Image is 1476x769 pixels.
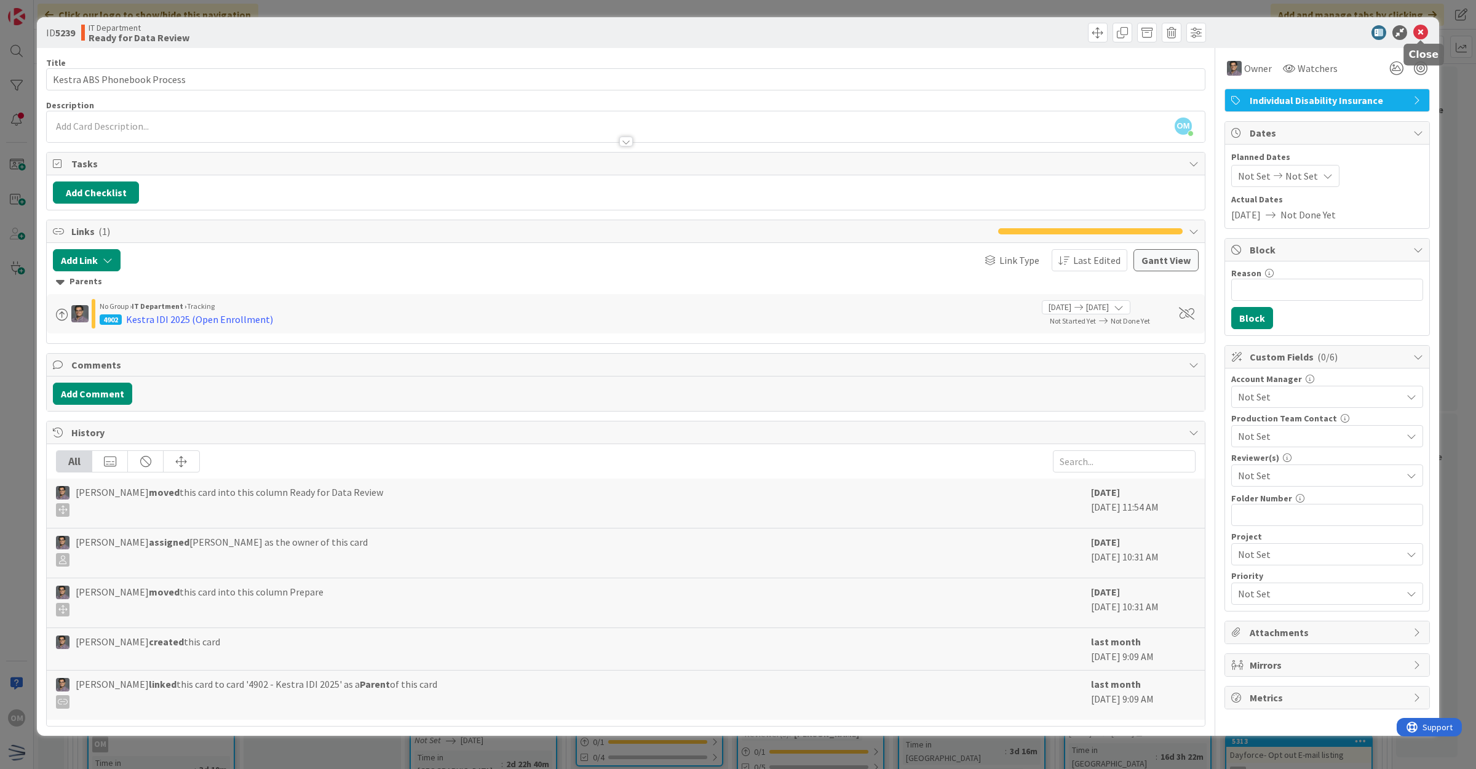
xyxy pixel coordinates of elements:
[1073,253,1121,268] span: Last Edited
[360,678,390,690] b: Parent
[132,301,187,311] b: IT Department ›
[1091,634,1196,664] div: [DATE] 9:09 AM
[56,536,69,549] img: CS
[1250,242,1407,257] span: Block
[1175,118,1192,135] span: OM
[1049,301,1071,314] span: [DATE]
[149,586,180,598] b: moved
[1280,207,1336,222] span: Not Done Yet
[1250,625,1407,640] span: Attachments
[46,68,1205,90] input: type card name here...
[1091,536,1120,548] b: [DATE]
[1091,678,1141,690] b: last month
[100,301,132,311] span: No Group ›
[1238,546,1395,563] span: Not Set
[56,486,69,500] img: CS
[1238,468,1402,483] span: Not Set
[100,314,122,325] div: 4902
[1231,532,1423,541] div: Project
[56,636,69,649] img: CS
[1238,169,1271,183] span: Not Set
[46,57,66,68] label: Title
[89,33,189,42] b: Ready for Data Review
[57,451,92,472] div: All
[98,225,110,237] span: ( 1 )
[56,678,69,691] img: CS
[55,26,75,39] b: 5239
[1317,351,1338,363] span: ( 0/6 )
[1086,301,1109,314] span: [DATE]
[1133,249,1199,271] button: Gantt View
[1050,316,1096,325] span: Not Started Yet
[1231,151,1423,164] span: Planned Dates
[26,2,56,17] span: Support
[1227,61,1242,76] img: CS
[149,486,180,498] b: moved
[1231,572,1423,580] div: Priority
[76,634,220,649] span: [PERSON_NAME] this card
[1238,389,1402,404] span: Not Set
[1111,316,1150,325] span: Not Done Yet
[56,586,69,599] img: CS
[89,23,189,33] span: IT Department
[1250,690,1407,705] span: Metrics
[1238,428,1395,445] span: Not Set
[1238,585,1395,602] span: Not Set
[1409,49,1439,60] h5: Close
[1231,193,1423,206] span: Actual Dates
[1231,207,1261,222] span: [DATE]
[126,312,273,327] div: Kestra IDI 2025 (Open Enrollment)
[149,678,177,690] b: linked
[999,253,1039,268] span: Link Type
[1052,249,1127,271] button: Last Edited
[71,224,992,239] span: Links
[1091,586,1120,598] b: [DATE]
[71,425,1183,440] span: History
[53,249,121,271] button: Add Link
[1250,658,1407,672] span: Mirrors
[76,485,383,517] span: [PERSON_NAME] this card into this column Ready for Data Review
[71,305,89,322] img: CS
[1244,61,1272,76] span: Owner
[76,584,323,616] span: [PERSON_NAME] this card into this column Prepare
[1231,375,1423,383] div: Account Manager
[1298,61,1338,76] span: Watchers
[71,156,1183,171] span: Tasks
[53,383,132,405] button: Add Comment
[149,636,184,648] b: created
[1250,349,1407,364] span: Custom Fields
[1231,268,1261,279] label: Reason
[1231,414,1423,423] div: Production Team Contact
[187,301,215,311] span: Tracking
[1091,485,1196,522] div: [DATE] 11:54 AM
[1231,493,1292,504] label: Folder Number
[1285,169,1318,183] span: Not Set
[1053,450,1196,472] input: Search...
[53,181,139,204] button: Add Checklist
[46,100,94,111] span: Description
[1091,677,1196,714] div: [DATE] 9:09 AM
[46,25,75,40] span: ID
[1091,535,1196,572] div: [DATE] 10:31 AM
[76,677,437,709] span: [PERSON_NAME] this card to card '4902 - Kestra IDI 2025' as a of this card
[1091,486,1120,498] b: [DATE]
[56,275,1196,289] div: Parents
[1231,307,1273,329] button: Block
[1091,584,1196,621] div: [DATE] 10:31 AM
[1250,126,1407,140] span: Dates
[1091,636,1141,648] b: last month
[1250,93,1407,108] span: Individual Disability Insurance
[71,357,1183,372] span: Comments
[1231,453,1423,462] div: Reviewer(s)
[76,535,368,567] span: [PERSON_NAME] [PERSON_NAME] as the owner of this card
[149,536,189,548] b: assigned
